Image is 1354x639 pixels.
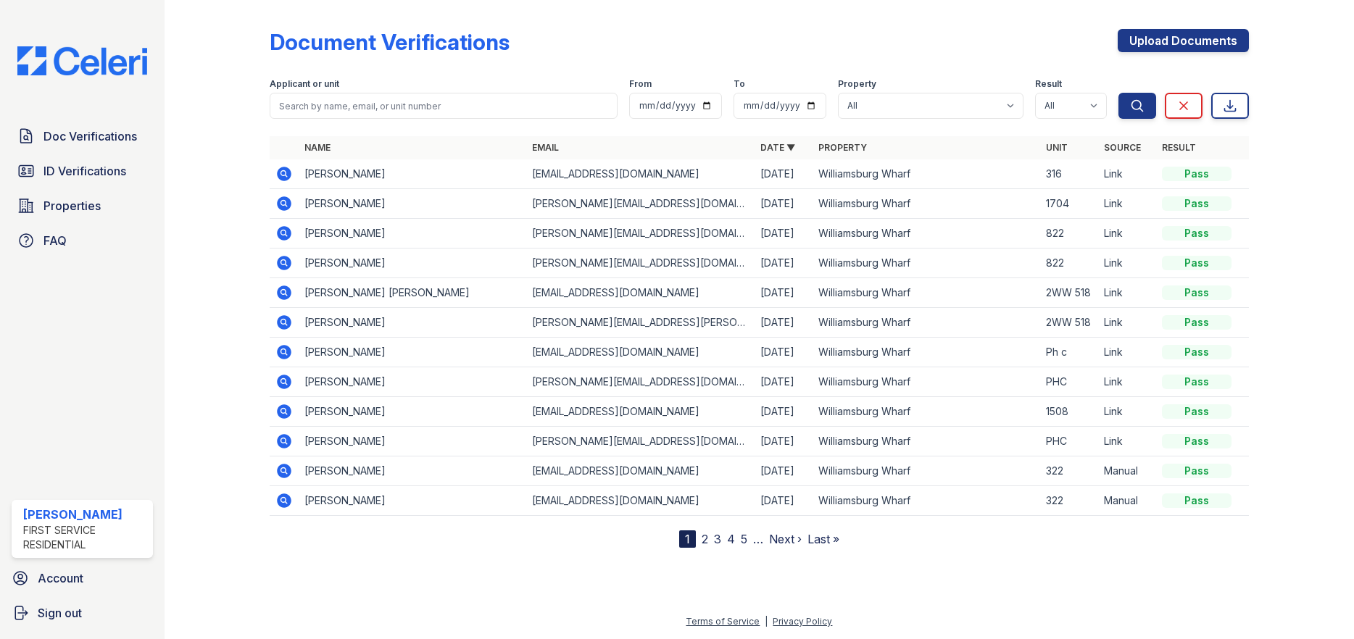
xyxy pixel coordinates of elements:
a: Name [304,142,331,153]
td: [DATE] [755,367,813,397]
td: [PERSON_NAME] [299,397,527,427]
div: Pass [1162,196,1232,211]
a: Email [532,142,559,153]
div: | [765,616,768,627]
td: 822 [1040,219,1098,248]
td: 322 [1040,456,1098,486]
td: Williamsburg Wharf [813,308,1041,338]
label: To [734,78,745,90]
td: Manual [1098,456,1156,486]
td: [PERSON_NAME][EMAIL_ADDRESS][DOMAIN_NAME] [526,248,755,278]
td: [PERSON_NAME][EMAIL_ADDRESS][DOMAIN_NAME] [526,427,755,456]
a: Sign out [6,598,159,627]
td: [EMAIL_ADDRESS][DOMAIN_NAME] [526,159,755,189]
td: Williamsburg Wharf [813,219,1041,248]
td: Link [1098,189,1156,219]
td: [DATE] [755,397,813,427]
td: [PERSON_NAME] [299,248,527,278]
td: [DATE] [755,219,813,248]
td: [EMAIL_ADDRESS][DOMAIN_NAME] [526,278,755,308]
a: Account [6,564,159,593]
td: [PERSON_NAME][EMAIL_ADDRESS][PERSON_NAME][DOMAIN_NAME] [526,308,755,338]
td: Williamsburg Wharf [813,278,1041,308]
a: 4 [727,532,735,546]
td: [DATE] [755,456,813,486]
td: Williamsburg Wharf [813,367,1041,397]
label: Property [838,78,876,90]
a: FAQ [12,226,153,255]
td: [PERSON_NAME] [299,219,527,248]
div: Pass [1162,434,1232,448]
td: [PERSON_NAME] [299,308,527,338]
td: Link [1098,219,1156,248]
td: [DATE] [755,338,813,367]
td: Ph c [1040,338,1098,367]
td: Link [1098,338,1156,367]
td: [PERSON_NAME][EMAIL_ADDRESS][DOMAIN_NAME] [526,189,755,219]
td: 1704 [1040,189,1098,219]
td: [DATE] [755,486,813,516]
td: Williamsburg Wharf [813,427,1041,456]
span: FAQ [43,232,67,249]
td: [PERSON_NAME] [299,159,527,189]
td: Link [1098,248,1156,278]
td: [DATE] [755,308,813,338]
td: Link [1098,308,1156,338]
td: Link [1098,367,1156,397]
td: [PERSON_NAME] [299,427,527,456]
span: Properties [43,197,101,214]
div: Pass [1162,464,1232,478]
div: Document Verifications [270,29,510,55]
td: Williamsburg Wharf [813,486,1041,516]
img: CE_Logo_Blue-a8612792a0a2168367f1c8372b55b34899dd931a85d93a1a3d3e32e68fde9ad4.png [6,46,159,75]
div: [PERSON_NAME] [23,506,147,523]
td: [EMAIL_ADDRESS][DOMAIN_NAME] [526,338,755,367]
a: 2 [702,532,708,546]
td: PHC [1040,367,1098,397]
a: Properties [12,191,153,220]
td: Link [1098,278,1156,308]
td: 316 [1040,159,1098,189]
td: [DATE] [755,248,813,278]
a: ID Verifications [12,156,153,185]
td: [PERSON_NAME] [PERSON_NAME] [299,278,527,308]
input: Search by name, email, or unit number [270,93,618,119]
div: Pass [1162,345,1232,359]
td: [PERSON_NAME][EMAIL_ADDRESS][DOMAIN_NAME] [526,219,755,248]
td: Williamsburg Wharf [813,338,1041,367]
td: Williamsburg Wharf [813,189,1041,219]
a: Source [1104,142,1141,153]
a: Terms of Service [686,616,760,627]
td: Manual [1098,486,1156,516]
td: Williamsburg Wharf [813,397,1041,427]
div: Pass [1162,375,1232,389]
div: First Service Residential [23,523,147,552]
div: Pass [1162,493,1232,508]
a: Next › [769,532,802,546]
div: Pass [1162,404,1232,419]
td: [DATE] [755,427,813,456]
td: [PERSON_NAME] [299,338,527,367]
td: 1508 [1040,397,1098,427]
span: … [753,530,763,548]
td: [EMAIL_ADDRESS][DOMAIN_NAME] [526,456,755,486]
label: Applicant or unit [270,78,339,90]
td: [DATE] [755,189,813,219]
td: Link [1098,159,1156,189]
a: Property [818,142,867,153]
span: Sign out [38,604,82,622]
div: Pass [1162,315,1232,330]
td: Williamsburg Wharf [813,456,1041,486]
div: 1 [679,530,696,548]
label: From [629,78,652,90]
label: Result [1035,78,1062,90]
td: 322 [1040,486,1098,516]
td: [PERSON_NAME] [299,486,527,516]
div: Pass [1162,226,1232,241]
a: Upload Documents [1118,29,1249,52]
td: Link [1098,397,1156,427]
td: 2WW 518 [1040,278,1098,308]
td: PHC [1040,427,1098,456]
td: [DATE] [755,159,813,189]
